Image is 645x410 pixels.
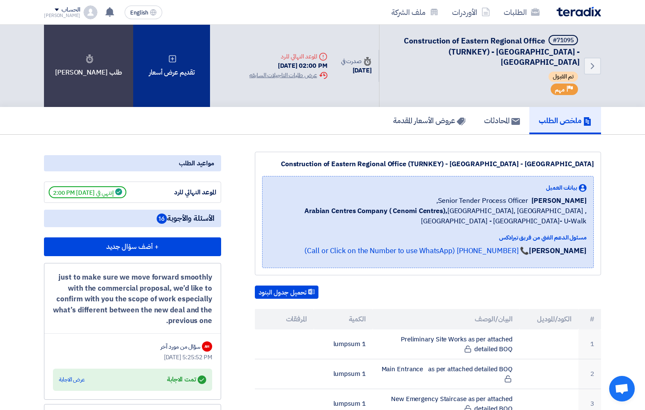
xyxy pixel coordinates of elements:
[373,329,520,359] td: Preliminary Site Works as per attached detailed BOQ
[609,376,635,401] a: دردشة مفتوحة
[529,245,587,256] strong: [PERSON_NAME]
[53,353,212,362] div: [DATE] 5:25:52 PM
[304,245,529,256] a: 📞 [PHONE_NUMBER] (Call or Click on the Number to use WhatsApp)
[249,71,327,80] div: عرض طلبات التاجيلات السابقه
[314,329,373,359] td: 1 lumpsum
[269,206,587,226] span: [GEOGRAPHIC_DATA], [GEOGRAPHIC_DATA] ,[GEOGRAPHIC_DATA] - [GEOGRAPHIC_DATA]- U-Walk
[59,375,85,384] div: عرض الاجابة
[557,7,601,17] img: Teradix logo
[390,35,580,67] h5: Construction of Eastern Regional Office (TURNKEY) - Nakheel Mall - Dammam
[578,329,601,359] td: 1
[578,359,601,389] td: 2
[393,115,465,125] h5: عروض الأسعار المقدمة
[44,25,133,107] div: طلب [PERSON_NAME]
[157,214,167,224] span: 16
[44,237,221,256] button: + أضف سؤال جديد
[529,107,601,134] a: ملخص الطلب
[341,66,372,75] div: [DATE]
[202,341,212,352] div: AH
[84,6,97,19] img: profile_test.png
[249,61,327,71] div: [DATE] 02:00 PM
[578,309,601,329] th: #
[125,6,162,19] button: English
[404,35,580,68] span: Construction of Eastern Regional Office (TURNKEY) - [GEOGRAPHIC_DATA] - [GEOGRAPHIC_DATA]
[61,6,80,14] div: الحساب
[255,286,318,299] button: تحميل جدول البنود
[531,196,587,206] span: [PERSON_NAME]
[384,107,475,134] a: عروض الأسعار المقدمة
[385,2,445,22] a: ملف الشركة
[497,2,546,22] a: الطلبات
[520,309,578,329] th: الكود/الموديل
[262,159,594,169] div: Construction of Eastern Regional Office (TURNKEY) - [GEOGRAPHIC_DATA] - [GEOGRAPHIC_DATA]
[475,107,529,134] a: المحادثات
[484,115,520,125] h5: المحادثات
[445,2,497,22] a: الأوردرات
[304,206,447,216] b: Arabian Centres Company ( Cenomi Centres),
[44,155,221,171] div: مواعيد الطلب
[44,13,80,18] div: [PERSON_NAME]
[539,115,592,125] h5: ملخص الطلب
[130,10,148,16] span: English
[249,52,327,61] div: الموعد النهائي للرد
[133,25,210,107] div: تقديم عرض أسعار
[373,359,520,389] td: Main Entrance as per attached detailed BOQ
[49,186,126,198] span: إنتهي في [DATE] 2:00 PM
[546,183,577,192] span: بيانات العميل
[161,342,200,351] div: سؤال من مورد آخر
[549,72,578,82] span: تم القبول
[436,196,528,206] span: Senior Tender Process Officer,
[157,213,214,224] span: الأسئلة والأجوبة
[373,309,520,329] th: البيان/الوصف
[341,57,372,66] div: صدرت في
[53,272,212,326] div: just to make sure we move forward smoothly with the commercial proposal, we’d like to confirm wit...
[314,309,373,329] th: الكمية
[167,374,206,386] div: تمت الاجابة
[314,359,373,389] td: 1 lumpsum
[553,38,574,43] div: #71095
[255,309,314,329] th: المرفقات
[269,233,587,242] div: مسئول الدعم الفني من فريق تيرادكس
[555,86,565,94] span: مهم
[152,188,216,197] div: الموعد النهائي للرد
